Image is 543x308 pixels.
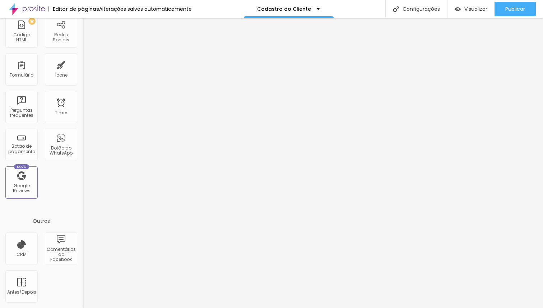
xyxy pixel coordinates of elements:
div: Formulário [10,73,33,78]
iframe: Editor [83,18,543,308]
span: Publicar [505,6,525,12]
button: Visualizar [447,2,495,16]
div: Editor de páginas [48,6,99,12]
div: Antes/Depois [7,290,36,295]
div: Perguntas frequentes [7,108,36,118]
div: CRM [17,252,27,257]
button: Publicar [495,2,536,16]
img: Icone [393,6,399,12]
div: Timer [55,110,67,115]
div: Código HTML [7,32,36,43]
div: Botão do WhatsApp [47,146,75,156]
div: Alterações salvas automaticamente [99,6,192,12]
div: Comentários do Facebook [47,247,75,262]
span: Visualizar [464,6,487,12]
img: view-1.svg [455,6,461,12]
div: Google Reviews [7,183,36,194]
div: Botão de pagamento [7,144,36,154]
p: Cadastro do Cliente [257,6,311,12]
div: Redes Sociais [47,32,75,43]
div: Novo [14,164,29,169]
div: Ícone [55,73,68,78]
